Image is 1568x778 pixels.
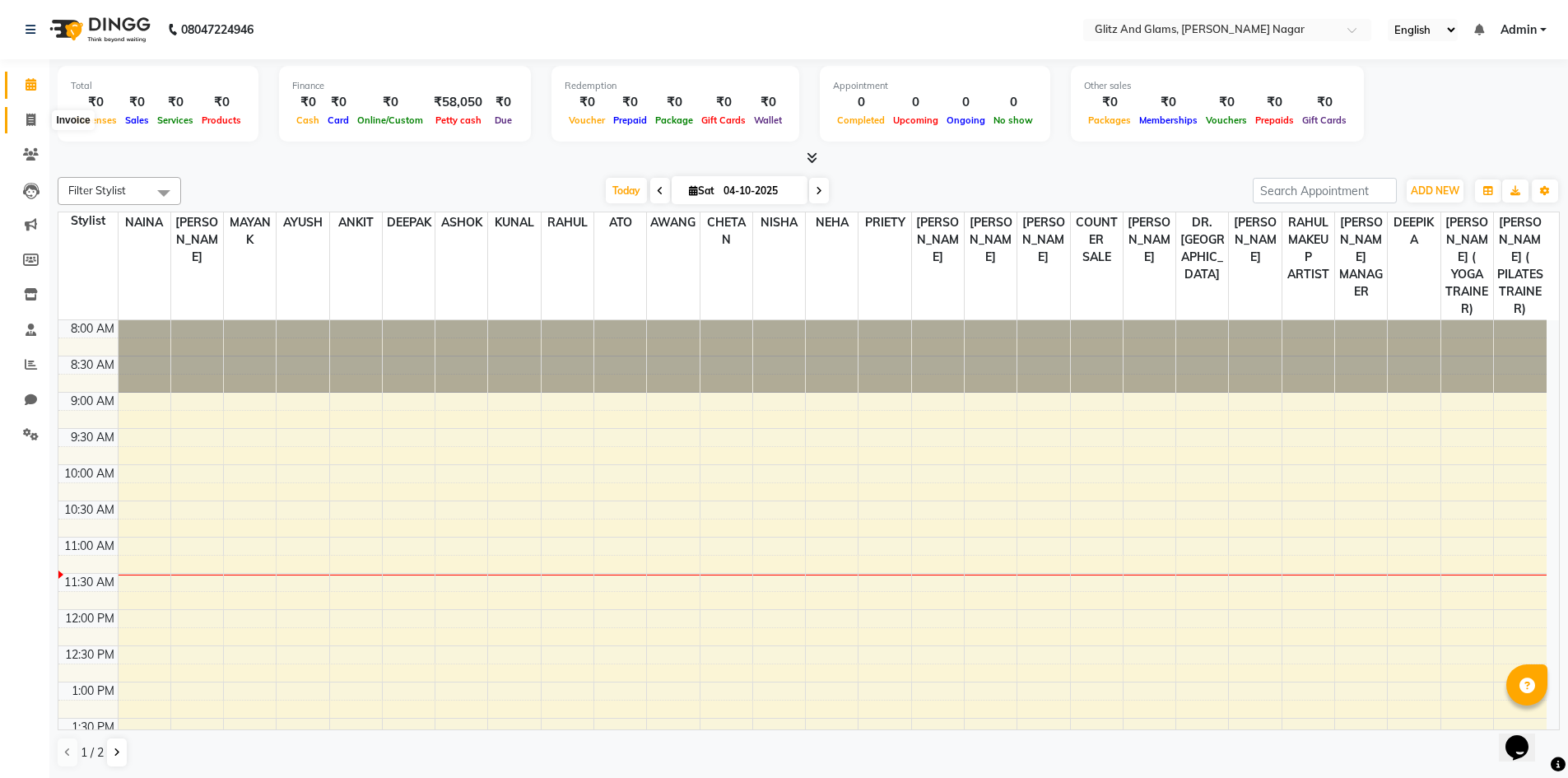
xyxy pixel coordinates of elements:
[68,682,118,700] div: 1:00 PM
[62,610,118,627] div: 12:00 PM
[1499,712,1552,762] iframe: chat widget
[1253,178,1397,203] input: Search Appointment
[1441,212,1493,319] span: [PERSON_NAME] ( YOGA TRAINER)
[435,212,487,233] span: ASHOK
[489,93,518,112] div: ₹0
[1084,114,1135,126] span: Packages
[912,212,964,268] span: [PERSON_NAME]
[889,114,942,126] span: Upcoming
[323,93,353,112] div: ₹0
[889,93,942,112] div: 0
[1494,212,1547,319] span: [PERSON_NAME] ( PILATES TRAINER)
[1251,114,1298,126] span: Prepaids
[81,744,104,762] span: 1 / 2
[427,93,489,112] div: ₹58,050
[609,93,651,112] div: ₹0
[697,93,750,112] div: ₹0
[750,114,786,126] span: Wallet
[61,574,118,591] div: 11:30 AM
[651,93,697,112] div: ₹0
[383,212,435,233] span: DEEPAK
[153,114,198,126] span: Services
[753,212,805,233] span: NISHA
[565,114,609,126] span: Voucher
[609,114,651,126] span: Prepaid
[942,93,989,112] div: 0
[198,114,245,126] span: Products
[1298,93,1351,112] div: ₹0
[58,212,118,230] div: Stylist
[1411,184,1459,197] span: ADD NEW
[121,93,153,112] div: ₹0
[171,212,223,268] span: [PERSON_NAME]
[1229,212,1281,268] span: [PERSON_NAME]
[1388,212,1440,250] span: DEEPIKA
[697,114,750,126] span: Gift Cards
[651,114,697,126] span: Package
[1335,212,1387,302] span: [PERSON_NAME] MANAGER
[1202,114,1251,126] span: Vouchers
[491,114,516,126] span: Due
[1084,93,1135,112] div: ₹0
[1071,212,1123,268] span: COUNTER SALE
[594,212,646,233] span: ATO
[71,79,245,93] div: Total
[121,114,153,126] span: Sales
[292,79,518,93] div: Finance
[68,719,118,736] div: 1:30 PM
[292,114,323,126] span: Cash
[565,93,609,112] div: ₹0
[1202,93,1251,112] div: ₹0
[330,212,382,233] span: ANKIT
[606,178,647,203] span: Today
[965,212,1017,268] span: [PERSON_NAME]
[431,114,486,126] span: Petty cash
[181,7,254,53] b: 08047224946
[1407,179,1463,203] button: ADD NEW
[61,538,118,555] div: 11:00 AM
[647,212,699,233] span: AWANG
[1282,212,1334,285] span: RAHUL MAKEUP ARTIST
[68,184,126,197] span: Filter Stylist
[1298,114,1351,126] span: Gift Cards
[719,179,801,203] input: 2025-10-04
[353,114,427,126] span: Online/Custom
[1135,93,1202,112] div: ₹0
[277,212,328,233] span: AYUSH
[61,465,118,482] div: 10:00 AM
[1124,212,1175,268] span: [PERSON_NAME]
[833,114,889,126] span: Completed
[1017,212,1069,268] span: [PERSON_NAME]
[198,93,245,112] div: ₹0
[685,184,719,197] span: Sat
[1251,93,1298,112] div: ₹0
[833,79,1037,93] div: Appointment
[858,212,910,233] span: PRIETY
[42,7,155,53] img: logo
[353,93,427,112] div: ₹0
[488,212,540,233] span: KUNAL
[67,320,118,338] div: 8:00 AM
[989,93,1037,112] div: 0
[1135,114,1202,126] span: Memberships
[833,93,889,112] div: 0
[750,93,786,112] div: ₹0
[1084,79,1351,93] div: Other sales
[67,429,118,446] div: 9:30 AM
[806,212,858,233] span: NEHA
[1501,21,1537,39] span: Admin
[71,93,121,112] div: ₹0
[542,212,593,233] span: RAHUL
[61,501,118,519] div: 10:30 AM
[119,212,170,233] span: NAINA
[62,646,118,664] div: 12:30 PM
[52,110,94,130] div: Invoice
[67,393,118,410] div: 9:00 AM
[700,212,752,250] span: CHETAN
[224,212,276,250] span: MAYANK
[153,93,198,112] div: ₹0
[1176,212,1228,285] span: DR. [GEOGRAPHIC_DATA]
[292,93,323,112] div: ₹0
[942,114,989,126] span: Ongoing
[565,79,786,93] div: Redemption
